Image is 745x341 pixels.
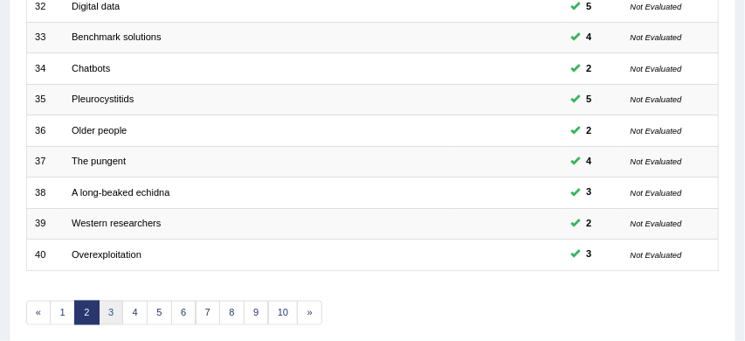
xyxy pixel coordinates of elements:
[297,301,322,325] a: »
[72,156,126,166] a: The pungent
[631,2,682,11] small: Not Evaluated
[72,125,127,136] a: Older people
[26,84,64,115] td: 35
[26,53,64,84] td: 34
[50,301,75,325] a: 1
[74,301,100,325] a: 2
[581,184,597,200] span: You can still take this question
[72,218,161,228] a: Western researchers
[631,188,682,198] small: Not Evaluated
[171,301,197,325] a: 6
[219,301,245,325] a: 8
[581,61,597,77] span: You can still take this question
[72,249,141,260] a: Overexploitation
[26,146,64,177] td: 37
[72,1,120,11] a: Digital data
[631,126,682,136] small: Not Evaluated
[631,157,682,166] small: Not Evaluated
[26,208,64,239] td: 39
[72,94,134,104] a: Pleurocystitids
[99,301,124,325] a: 3
[72,187,169,198] a: A long-beaked echidna
[72,31,162,42] a: Benchmark solutions
[26,301,52,325] a: «
[268,301,299,325] a: 10
[581,154,597,170] span: You can still take this question
[631,219,682,228] small: Not Evaluated
[581,30,597,45] span: You can still take this question
[72,63,110,73] a: Chatbots
[147,301,172,325] a: 5
[581,247,597,262] span: You can still take this question
[196,301,221,325] a: 7
[631,32,682,42] small: Not Evaluated
[122,301,148,325] a: 4
[244,301,269,325] a: 9
[631,94,682,104] small: Not Evaluated
[26,177,64,208] td: 38
[631,64,682,73] small: Not Evaluated
[581,92,597,108] span: You can still take this question
[631,250,682,260] small: Not Evaluated
[581,216,597,232] span: You can still take this question
[26,240,64,270] td: 40
[581,123,597,139] span: You can still take this question
[26,115,64,146] td: 36
[26,23,64,53] td: 33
